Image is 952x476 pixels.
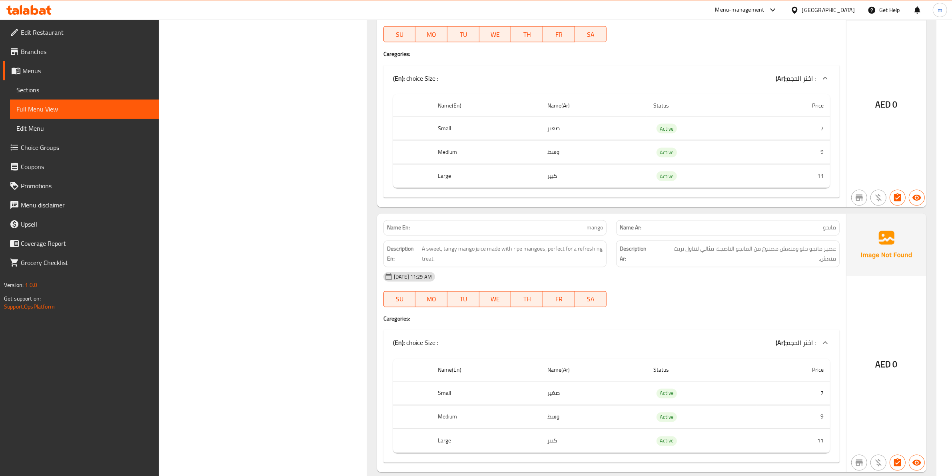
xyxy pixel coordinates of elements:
[21,28,153,37] span: Edit Restaurant
[541,429,647,453] td: كبير
[870,190,886,206] button: Purchased item
[4,301,55,312] a: Support.OpsPlatform
[393,337,405,349] b: (En):
[393,94,830,189] table: choices table
[657,412,677,422] div: Active
[893,97,898,112] span: 0
[514,29,540,40] span: TH
[756,164,830,188] td: 11
[419,294,444,305] span: MO
[541,382,647,405] td: صغير
[3,23,159,42] a: Edit Restaurant
[647,359,756,382] th: Status
[3,253,159,272] a: Grocery Checklist
[387,244,420,264] strong: Description En:
[938,6,942,14] span: m
[383,26,416,42] button: SU
[657,148,677,157] span: Active
[431,359,541,382] th: Name(En)
[657,389,677,398] span: Active
[620,224,641,232] strong: Name Ar:
[543,26,575,42] button: FR
[21,143,153,152] span: Choice Groups
[3,195,159,215] a: Menu disclaimer
[575,26,607,42] button: SA
[657,171,677,181] div: Active
[3,234,159,253] a: Coverage Report
[16,123,153,133] span: Edit Menu
[391,273,435,281] span: [DATE] 11:29 AM
[756,405,830,429] td: 9
[541,94,647,117] th: Name(Ar)
[657,413,677,422] span: Active
[875,97,891,112] span: AED
[3,42,159,61] a: Branches
[578,29,604,40] span: SA
[541,117,647,140] td: صغير
[4,293,41,304] span: Get support on:
[3,215,159,234] a: Upsell
[21,47,153,56] span: Branches
[3,61,159,80] a: Menus
[10,100,159,119] a: Full Menu View
[422,244,603,264] span: A sweet, tangy mango juice made with ripe mangoes, perfect for a refreshing treat.
[870,455,886,471] button: Purchased item
[3,138,159,157] a: Choice Groups
[483,29,508,40] span: WE
[786,337,816,349] span: اختر الحجم :
[776,337,786,349] b: (Ar):
[431,117,541,140] th: Small
[511,291,543,307] button: TH
[541,141,647,164] td: وسط
[447,291,479,307] button: TU
[756,429,830,453] td: 11
[393,72,405,84] b: (En):
[387,294,413,305] span: SU
[393,359,830,453] table: choices table
[431,405,541,429] th: Medium
[776,72,786,84] b: (Ar):
[543,291,575,307] button: FR
[786,72,816,84] span: اختر الحجم :
[431,164,541,188] th: Large
[25,280,37,290] span: 1.0.0
[21,162,153,171] span: Coupons
[657,436,677,446] span: Active
[647,94,756,117] th: Status
[541,405,647,429] td: وسط
[756,94,830,117] th: Price
[541,164,647,188] td: كبير
[890,190,906,206] button: Has choices
[756,117,830,140] td: 7
[587,224,603,232] span: mango
[715,5,764,15] div: Menu-management
[890,455,906,471] button: Has choices
[451,29,476,40] span: TU
[21,200,153,210] span: Menu disclaimer
[10,80,159,100] a: Sections
[16,104,153,114] span: Full Menu View
[415,26,447,42] button: MO
[823,224,836,232] span: مانجو
[21,258,153,267] span: Grocery Checklist
[387,29,413,40] span: SU
[431,94,541,117] th: Name(En)
[657,124,677,133] span: Active
[756,382,830,405] td: 7
[802,6,855,14] div: [GEOGRAPHIC_DATA]
[419,29,444,40] span: MO
[3,157,159,176] a: Coupons
[383,50,840,58] h4: Caregories:
[541,359,647,382] th: Name(Ar)
[431,382,541,405] th: Small
[479,26,511,42] button: WE
[909,190,925,206] button: Available
[16,85,153,95] span: Sections
[546,294,572,305] span: FR
[383,291,416,307] button: SU
[657,172,677,181] span: Active
[479,291,511,307] button: WE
